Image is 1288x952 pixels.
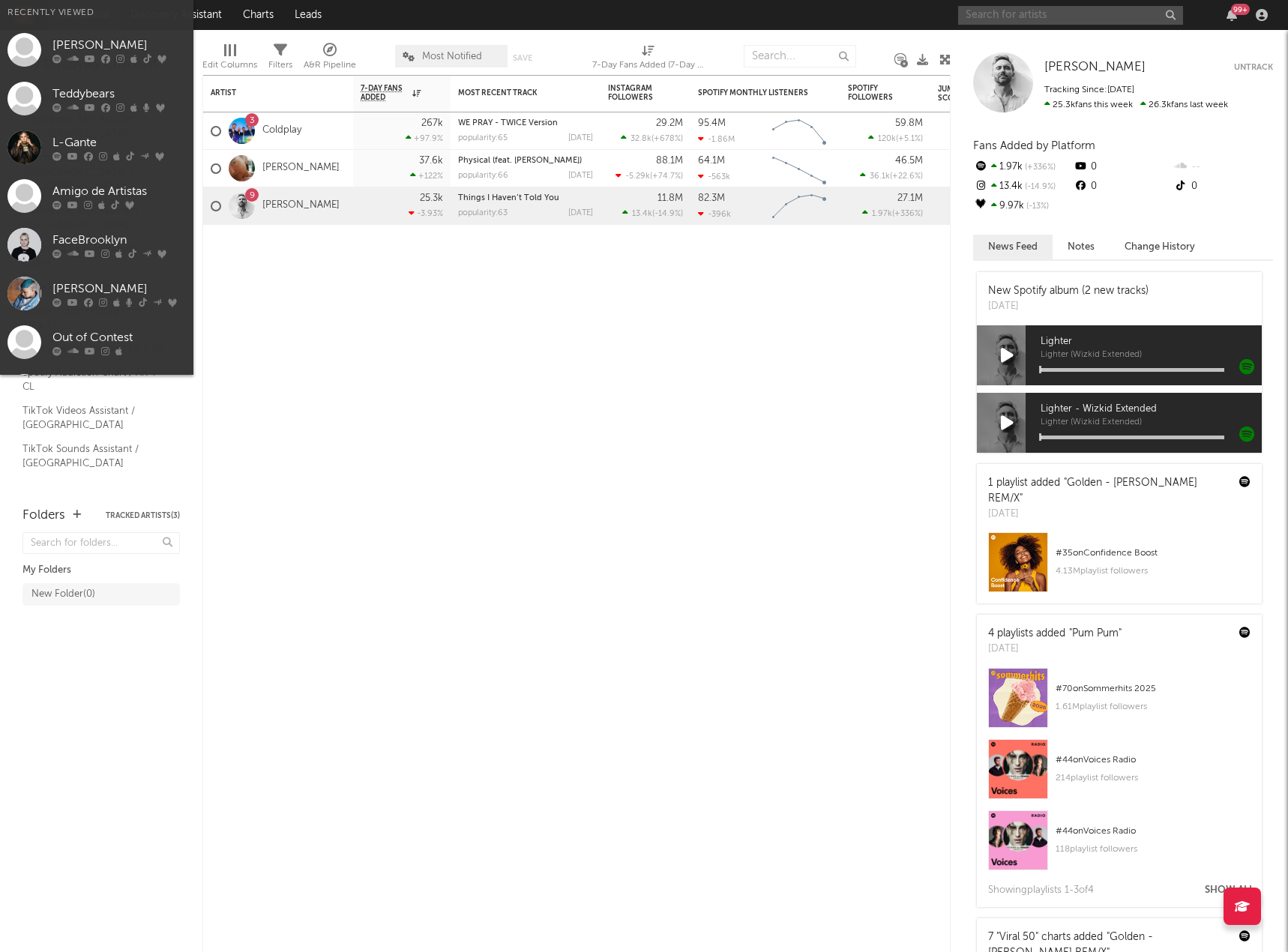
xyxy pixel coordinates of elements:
span: 32.8k [631,135,651,143]
a: Things I Haven’t Told You [458,194,559,202]
a: WE PRAY - TWICE Version [458,119,558,127]
div: -563k [698,172,730,181]
div: 29.2M [656,118,683,128]
div: Filters [268,56,292,74]
div: My Folders [22,561,180,579]
input: Search for folders... [22,532,180,554]
span: -14.9 % [1023,183,1056,191]
a: #70onSommerhits 20251.61Mplaylist followers [977,668,1262,739]
span: +336 % [1023,163,1056,172]
span: Most Notified [422,52,482,61]
button: Save [513,54,532,62]
button: Untrack [1234,60,1273,75]
div: 34.5 [938,160,998,178]
div: 99 + [1231,4,1250,15]
svg: Chart title [765,112,833,150]
div: Spotify Monthly Listeners [698,88,810,97]
div: 25.3k [420,193,443,203]
span: Lighter - Wizkid Extended [1041,400,1262,418]
svg: Chart title [765,150,833,187]
div: 11.8M [657,193,683,203]
div: [DATE] [568,172,593,180]
div: 267k [421,118,443,128]
div: -1.86M [698,134,735,144]
div: New Spotify album (2 new tracks) [988,283,1149,299]
div: 82.3M [698,193,725,203]
div: 7-Day Fans Added (7-Day Fans Added) [592,37,705,81]
button: News Feed [973,235,1053,259]
div: Out of Contest [52,329,186,347]
span: 7-Day Fans Added [361,84,409,102]
div: [DATE] [988,299,1149,314]
span: -13 % [1024,202,1049,211]
div: ( ) [621,133,683,143]
div: Most Recent Track [458,88,571,97]
span: 26.3k fans last week [1044,100,1228,109]
div: 1.61M playlist followers [1056,698,1251,716]
a: [PERSON_NAME] [262,162,340,175]
a: #44onVoices Radio214playlist followers [977,739,1262,810]
div: Teddybears [52,85,186,103]
button: Notes [1053,235,1110,259]
button: Tracked Artists(3) [106,512,180,519]
div: ( ) [860,171,923,181]
div: # 44 on Voices Radio [1056,751,1251,769]
div: 4 playlists added [988,626,1122,642]
span: 25.3k fans this week [1044,100,1133,109]
a: "Golden - [PERSON_NAME] REM/X" [988,477,1197,504]
div: 1.97k [973,157,1073,177]
div: 64.1M [698,156,725,166]
div: Edit Columns [202,37,257,81]
div: Artist [211,88,323,97]
div: popularity: 63 [458,209,508,217]
span: -5.29k [625,172,650,181]
span: +336 % [894,210,921,218]
div: [DATE] [568,134,593,142]
div: popularity: 65 [458,134,508,142]
div: 88.1M [656,156,683,166]
div: 1 playlist added [988,475,1228,507]
span: +74.7 % [652,172,681,181]
span: 120k [878,135,896,143]
div: 4.13M playlist followers [1056,562,1251,580]
div: 44.5 [938,122,998,140]
div: -- [1173,157,1273,177]
div: # 44 on Voices Radio [1056,822,1251,840]
div: 9.97k [973,196,1073,216]
div: [PERSON_NAME] [52,280,186,298]
div: New Folder ( 0 ) [31,585,95,603]
div: ( ) [868,133,923,143]
div: 118 playlist followers [1056,840,1251,858]
div: Things I Haven’t Told You [458,194,593,202]
div: 214 playlist followers [1056,769,1251,787]
div: 22.8 [938,197,998,215]
div: ( ) [862,208,923,218]
button: Show All [1205,885,1254,895]
div: # 35 on Confidence Boost [1056,544,1251,562]
span: Tracking Since: [DATE] [1044,85,1134,94]
button: Change History [1110,235,1210,259]
div: 46.5M [895,156,923,166]
span: -14.9 % [654,210,681,218]
div: popularity: 66 [458,172,508,180]
div: 0 [1073,177,1173,196]
div: -396k [698,209,731,219]
div: A&R Pipeline [304,56,356,74]
div: +97.9 % [406,133,443,143]
div: Amigo de Artistas [52,183,186,201]
div: FaceBrooklyn [52,232,186,250]
span: Lighter [1041,333,1262,351]
span: +678 % [654,135,681,143]
a: Physical (feat. [PERSON_NAME]) [458,157,582,165]
span: Lighter (Wizkid Extended) [1041,351,1262,360]
a: TikTok Videos Assistant / [GEOGRAPHIC_DATA] [22,403,165,433]
input: Search... [744,45,856,67]
div: Physical (feat. Troye Sivan) [458,157,593,165]
div: [DATE] [988,642,1122,657]
div: 13.4k [973,177,1073,196]
div: -3.93 % [409,208,443,218]
svg: Chart title [765,187,833,225]
div: Showing playlist s 1- 3 of 4 [988,882,1094,900]
div: # 70 on Sommerhits 2025 [1056,680,1251,698]
span: 1.97k [872,210,892,218]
